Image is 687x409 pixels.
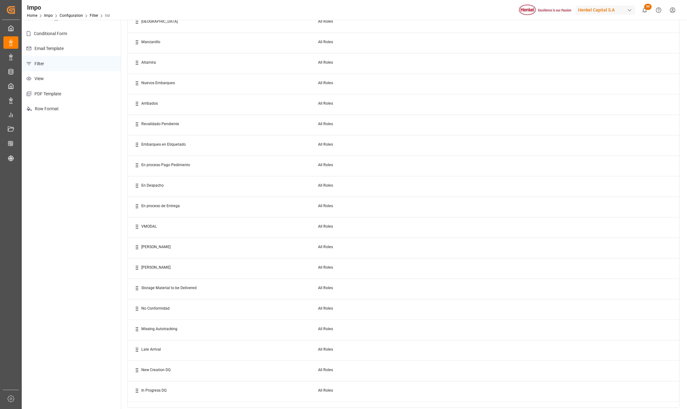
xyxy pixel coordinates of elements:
[128,217,312,238] td: VMODAL
[128,33,679,53] div: ManzanilloAll Roles
[318,326,333,334] span: All Roles
[128,115,312,135] td: Revalidado Pendiente
[318,60,333,67] span: All Roles
[128,197,312,217] td: En proceso de Entrega
[128,381,312,402] td: In Progress DQ
[318,265,333,272] span: All Roles
[318,142,333,149] span: All Roles
[128,258,312,279] td: [PERSON_NAME]
[128,238,679,258] div: [PERSON_NAME]All Roles
[128,381,679,402] div: In Progress DQAll Roles
[128,12,679,33] div: [GEOGRAPHIC_DATA]All Roles
[128,238,312,258] td: [PERSON_NAME]
[128,53,679,74] div: AltamiraAll Roles
[22,71,121,86] p: View
[128,361,679,381] div: New Creation DQAll Roles
[318,80,333,88] span: All Roles
[22,101,121,116] p: Row Format
[128,197,679,217] div: En proceso de EntregaAll Roles
[44,13,53,18] a: Impo
[318,388,333,395] span: All Roles
[318,347,333,354] span: All Roles
[128,115,679,135] div: Revalidado PendienteAll Roles
[318,306,333,313] span: All Roles
[128,279,312,299] td: Storage Material to be Delivered
[652,3,666,17] button: Help Center
[318,19,333,26] span: All Roles
[22,41,121,56] p: Email Template
[318,39,333,47] span: All Roles
[128,33,312,53] td: Manzanillo
[128,299,312,320] td: No Conformidad
[128,53,312,74] td: Altamira
[318,162,333,170] span: All Roles
[644,4,652,10] span: 50
[128,320,679,340] div: Missing AutotrackingAll Roles
[128,135,312,156] td: Embarques en Etiquetado
[128,156,679,176] div: En proceso Pago PedimentoAll Roles
[128,74,679,94] div: Nuevos EmbarquesAll Roles
[22,56,121,71] p: Filter
[128,94,679,115] div: ArribadosAll Roles
[128,12,312,33] td: [GEOGRAPHIC_DATA]
[576,6,635,15] div: Henkel Capital S.A
[318,244,333,252] span: All Roles
[128,258,679,279] div: [PERSON_NAME]All Roles
[128,176,312,197] td: En Despacho
[128,279,679,299] div: Storage Material to be DeliveredAll Roles
[128,156,312,176] td: En proceso Pago Pedimento
[519,5,571,16] img: Henkel%20logo.jpg_1689854090.jpg
[318,285,333,293] span: All Roles
[318,367,333,375] span: All Roles
[318,183,333,190] span: All Roles
[22,26,121,41] p: Conditional Form
[128,299,679,320] div: No ConformidadAll Roles
[638,3,652,17] button: show 50 new notifications
[128,361,312,381] td: New Creation DQ
[27,13,37,18] a: Home
[128,320,312,340] td: Missing Autotracking
[318,121,333,129] span: All Roles
[576,4,638,16] button: Henkel Capital S.A
[60,13,83,18] a: Configuration
[128,340,679,361] div: Late ArrivalAll Roles
[318,224,333,231] span: All Roles
[128,135,679,156] div: Embarques en EtiquetadoAll Roles
[128,340,312,361] td: Late Arrival
[128,74,312,94] td: Nuevos Embarques
[22,86,121,102] p: PDF Template
[318,101,333,108] span: All Roles
[128,176,679,197] div: En DespachoAll Roles
[318,203,333,211] span: All Roles
[128,94,312,115] td: Arribados
[128,217,679,238] div: VMODALAll Roles
[27,3,110,12] div: Impo
[90,13,98,18] a: Filter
